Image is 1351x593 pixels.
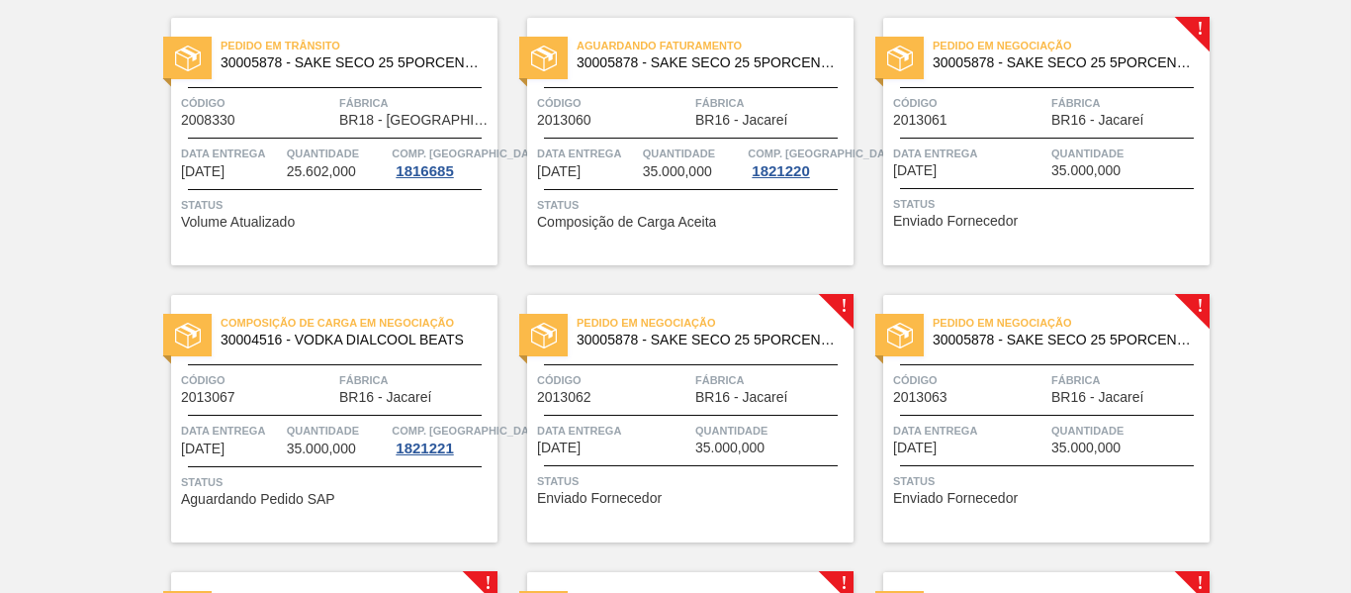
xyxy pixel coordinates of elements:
[1051,93,1205,113] span: Fábrica
[221,333,482,347] span: 30004516 - VODKA DIALCOOL BEATS
[221,313,497,333] span: Composição de Carga em Negociação
[854,18,1210,265] a: !statusPedido em Negociação30005878 - SAKE SECO 25 5PORCENTOCódigo2013061FábricaBR16 - JacareíDat...
[893,491,1018,506] span: Enviado Fornecedor
[537,113,591,128] span: 2013060
[893,113,947,128] span: 2013061
[287,442,356,456] span: 35.000,000
[287,144,388,163] span: Quantidade
[537,491,662,506] span: Enviado Fornecedor
[339,93,493,113] span: Fábrica
[643,164,712,179] span: 35.000,000
[537,421,690,441] span: Data entrega
[537,471,849,491] span: Status
[1051,113,1143,128] span: BR16 - Jacareí
[933,313,1210,333] span: Pedido em Negociação
[181,195,493,215] span: Status
[175,46,201,71] img: status
[339,370,493,390] span: Fábrica
[893,421,1046,441] span: Data entrega
[287,164,356,179] span: 25.602,000
[339,390,431,405] span: BR16 - Jacareí
[577,36,854,55] span: Aguardando Faturamento
[175,323,201,348] img: status
[537,164,581,179] span: 26/08/2025
[695,390,787,405] span: BR16 - Jacareí
[141,295,497,543] a: statusComposição de Carga em Negociação30004516 - VODKA DIALCOOL BEATSCódigo2013067FábricaBR16 - ...
[887,46,913,71] img: status
[537,195,849,215] span: Status
[181,492,335,507] span: Aguardando Pedido SAP
[531,46,557,71] img: status
[933,333,1194,347] span: 30005878 - SAKE SECO 25 5PORCENTO
[339,113,493,128] span: BR18 - Pernambuco
[181,93,334,113] span: Código
[1051,144,1205,163] span: Quantidade
[695,370,849,390] span: Fábrica
[577,313,854,333] span: Pedido em Negociação
[893,214,1018,229] span: Enviado Fornecedor
[695,441,765,455] span: 35.000,000
[141,18,497,265] a: statusPedido em Trânsito30005878 - SAKE SECO 25 5PORCENTOCódigo2008330FábricaBR18 - [GEOGRAPHIC_D...
[497,295,854,543] a: !statusPedido em Negociação30005878 - SAKE SECO 25 5PORCENTOCódigo2013062FábricaBR16 - JacareíDat...
[181,421,282,441] span: Data entrega
[748,144,849,179] a: Comp. [GEOGRAPHIC_DATA]1821220
[537,441,581,455] span: 27/08/2025
[537,144,638,163] span: Data entrega
[181,370,334,390] span: Código
[695,113,787,128] span: BR16 - Jacareí
[181,390,235,405] span: 2013067
[392,441,457,456] div: 1821221
[887,323,913,348] img: status
[893,163,937,178] span: 26/08/2025
[537,215,716,230] span: Composição de Carga Aceita
[531,323,557,348] img: status
[893,471,1205,491] span: Status
[392,144,545,163] span: Comp. Carga
[392,421,545,441] span: Comp. Carga
[221,55,482,70] span: 30005878 - SAKE SECO 25 5PORCENTO
[181,164,225,179] span: 26/08/2025
[893,144,1046,163] span: Data entrega
[181,113,235,128] span: 2008330
[1051,163,1121,178] span: 35.000,000
[1051,370,1205,390] span: Fábrica
[1051,421,1205,441] span: Quantidade
[695,421,849,441] span: Quantidade
[392,144,493,179] a: Comp. [GEOGRAPHIC_DATA]1816685
[893,390,947,405] span: 2013063
[893,194,1205,214] span: Status
[181,144,282,163] span: Data entrega
[854,295,1210,543] a: !statusPedido em Negociação30005878 - SAKE SECO 25 5PORCENTOCódigo2013063FábricaBR16 - JacareíDat...
[392,421,493,456] a: Comp. [GEOGRAPHIC_DATA]1821221
[287,421,388,441] span: Quantidade
[893,370,1046,390] span: Código
[893,441,937,455] span: 27/08/2025
[181,215,295,230] span: Volume Atualizado
[181,472,493,492] span: Status
[933,36,1210,55] span: Pedido em Negociação
[221,36,497,55] span: Pedido em Trânsito
[392,163,457,179] div: 1816685
[1051,390,1143,405] span: BR16 - Jacareí
[537,370,690,390] span: Código
[1051,441,1121,455] span: 35.000,000
[497,18,854,265] a: statusAguardando Faturamento30005878 - SAKE SECO 25 5PORCENTOCódigo2013060FábricaBR16 - JacareíDa...
[537,390,591,405] span: 2013062
[643,144,744,163] span: Quantidade
[893,93,1046,113] span: Código
[933,55,1194,70] span: 30005878 - SAKE SECO 25 5PORCENTO
[577,55,838,70] span: 30005878 - SAKE SECO 25 5PORCENTO
[695,93,849,113] span: Fábrica
[577,333,838,347] span: 30005878 - SAKE SECO 25 5PORCENTO
[748,144,901,163] span: Comp. Carga
[748,163,813,179] div: 1821220
[537,93,690,113] span: Código
[181,442,225,456] span: 26/08/2025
